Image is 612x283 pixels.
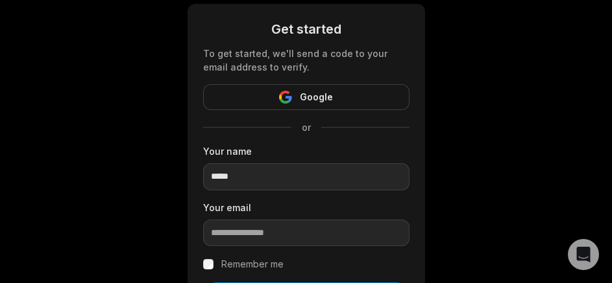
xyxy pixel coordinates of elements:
[203,19,410,39] div: Get started
[221,256,284,272] label: Remember me
[203,201,410,214] label: Your email
[568,239,599,270] div: Open Intercom Messenger
[291,120,321,134] span: or
[203,144,410,158] label: Your name
[300,89,333,105] span: Google
[203,47,410,74] div: To get started, we'll send a code to your email address to verify.
[203,84,410,110] button: Google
